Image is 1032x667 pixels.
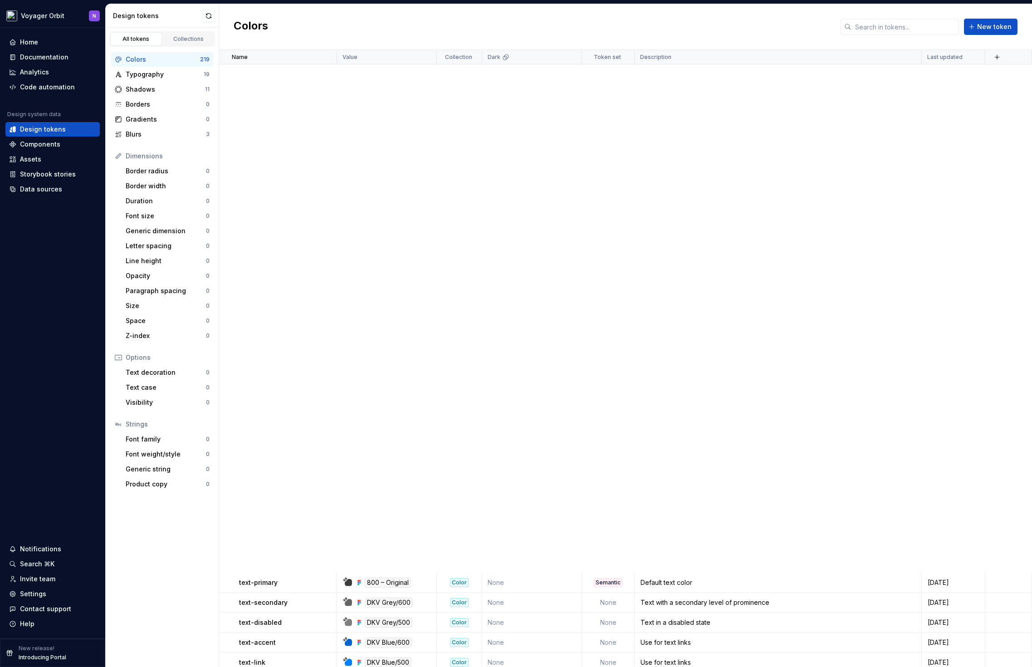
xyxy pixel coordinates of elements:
[126,55,200,64] div: Colors
[450,598,469,607] div: Color
[126,480,206,489] div: Product copy
[206,131,210,138] div: 3
[922,658,984,667] div: [DATE]
[122,477,213,491] a: Product copy0
[5,587,100,601] a: Settings
[126,383,206,392] div: Text case
[126,331,206,340] div: Z-index
[126,70,204,79] div: Typography
[122,462,213,476] a: Generic string0
[122,432,213,446] a: Font family0
[20,559,54,569] div: Search ⌘K
[20,125,66,134] div: Design tokens
[582,633,635,652] td: None
[20,53,68,62] div: Documentation
[239,598,288,607] p: text-secondary
[635,638,921,647] div: Use for text links
[6,10,17,21] img: e5527c48-e7d1-4d25-8110-9641689f5e10.png
[635,658,921,667] div: Use for text links
[482,593,582,613] td: None
[206,332,210,339] div: 0
[122,447,213,461] a: Font weight/style0
[482,633,582,652] td: None
[20,604,71,613] div: Contact support
[20,83,75,92] div: Code automation
[20,140,60,149] div: Components
[122,179,213,193] a: Border width0
[122,239,213,253] a: Letter spacing0
[206,466,210,473] div: 0
[5,50,100,64] a: Documentation
[126,196,206,206] div: Duration
[206,242,210,250] div: 0
[5,65,100,79] a: Analytics
[365,638,412,647] div: DKV Blue/600
[206,257,210,265] div: 0
[126,420,210,429] div: Strings
[922,638,984,647] div: [DATE]
[20,185,62,194] div: Data sources
[206,197,210,205] div: 0
[5,602,100,616] button: Contact support
[205,86,210,93] div: 11
[126,301,206,310] div: Size
[126,435,206,444] div: Font family
[582,613,635,633] td: None
[122,209,213,223] a: Font size0
[977,22,1012,31] span: New token
[126,115,206,124] div: Gradients
[206,317,210,324] div: 0
[206,227,210,235] div: 0
[594,54,621,61] p: Token set
[126,85,205,94] div: Shadows
[450,618,469,627] div: Color
[922,618,984,627] div: [DATE]
[126,167,206,176] div: Border radius
[166,35,211,43] div: Collections
[206,182,210,190] div: 0
[5,35,100,49] a: Home
[122,365,213,380] a: Text decoration0
[5,182,100,196] a: Data sources
[126,152,210,161] div: Dimensions
[122,194,213,208] a: Duration0
[122,269,213,283] a: Opacity0
[640,54,671,61] p: Description
[482,613,582,633] td: None
[113,11,202,20] div: Design tokens
[365,598,413,608] div: DKV Grey/600
[122,299,213,313] a: Size0
[594,578,622,587] div: Semantic
[126,100,206,109] div: Borders
[126,130,206,139] div: Blurs
[111,82,213,97] a: Shadows11
[5,572,100,586] a: Invite team
[126,241,206,250] div: Letter spacing
[232,54,248,61] p: Name
[635,598,921,607] div: Text with a secondary level of prominence
[206,451,210,458] div: 0
[5,557,100,571] button: Search ⌘K
[922,598,984,607] div: [DATE]
[20,574,55,584] div: Invite team
[111,97,213,112] a: Borders0
[122,380,213,395] a: Text case0
[122,395,213,410] a: Visibility0
[20,155,41,164] div: Assets
[19,654,66,661] p: Introducing Portal
[206,436,210,443] div: 0
[20,544,61,554] div: Notifications
[5,167,100,181] a: Storybook stories
[582,593,635,613] td: None
[126,316,206,325] div: Space
[126,211,206,221] div: Font size
[445,54,472,61] p: Collection
[111,112,213,127] a: Gradients0
[126,353,210,362] div: Options
[206,384,210,391] div: 0
[206,272,210,280] div: 0
[126,398,206,407] div: Visibility
[126,256,206,265] div: Line height
[20,68,49,77] div: Analytics
[126,368,206,377] div: Text decoration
